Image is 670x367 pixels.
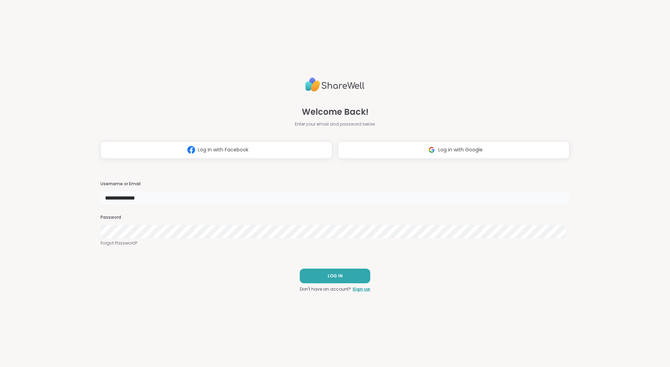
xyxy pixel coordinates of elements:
span: Welcome Back! [302,106,368,118]
img: ShareWell Logo [305,75,365,95]
span: Log in with Google [438,146,483,153]
a: Forgot Password? [100,240,569,246]
button: LOG IN [300,269,370,283]
span: Don't have an account? [300,286,351,292]
button: Log in with Google [338,141,569,159]
img: ShareWell Logomark [425,143,438,156]
span: Log in with Facebook [198,146,248,153]
span: LOG IN [328,273,343,279]
h3: Password [100,215,569,220]
button: Log in with Facebook [100,141,332,159]
a: Sign up [352,286,370,292]
img: ShareWell Logomark [185,143,198,156]
h3: Username or Email [100,181,569,187]
span: Enter your email and password below [295,121,375,127]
